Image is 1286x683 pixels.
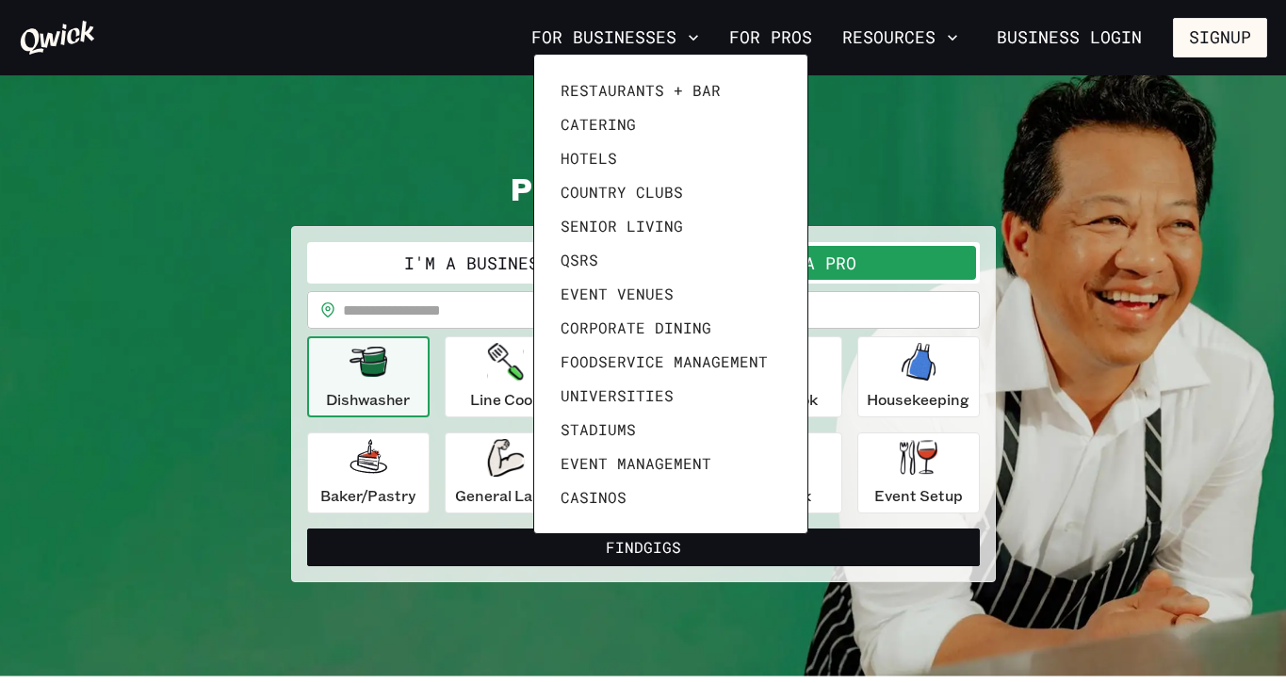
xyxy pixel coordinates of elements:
[561,251,598,269] span: QSRs
[561,352,768,371] span: Foodservice Management
[561,386,674,405] span: Universities
[561,183,683,202] span: Country Clubs
[561,420,636,439] span: Stadiums
[561,318,711,337] span: Corporate Dining
[561,488,627,507] span: Casinos
[561,149,617,168] span: Hotels
[561,115,636,134] span: Catering
[561,217,683,236] span: Senior Living
[561,454,711,473] span: Event Management
[561,81,721,100] span: Restaurants + Bar
[561,285,674,303] span: Event Venues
